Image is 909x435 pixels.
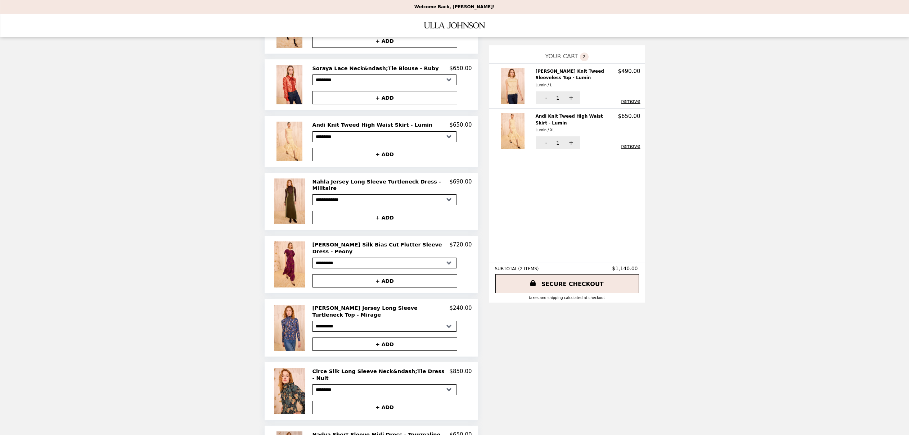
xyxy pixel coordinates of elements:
[495,296,639,300] div: Taxes and Shipping calculated at checkout
[536,127,615,133] div: Lumin / XL
[536,91,555,104] button: -
[580,53,589,61] span: 2
[312,321,456,332] select: Select a product variant
[312,384,456,395] select: Select a product variant
[312,178,450,192] h2: Nahla Jersey Long Sleeve Turtleneck Dress - Militaire
[274,241,306,287] img: Mariam Silk Bias Cut Flutter Sleeve Dress - Peony
[612,266,639,271] span: $1,140.00
[621,143,640,149] button: remove
[312,194,456,205] select: Select a product variant
[274,305,306,351] img: Aurelia Jersey Long Sleeve Turtleneck Top - Mirage
[449,122,472,128] p: $650.00
[561,136,580,149] button: +
[312,368,450,381] h2: Circe Silk Long Sleeve Neck&ndash;Tie Dress - Nuit
[561,91,580,104] button: +
[312,91,457,104] button: + ADD
[312,74,456,85] select: Select a product variant
[449,241,472,255] p: $720.00
[312,211,457,224] button: + ADD
[449,305,472,318] p: $240.00
[312,241,450,255] h2: [PERSON_NAME] Silk Bias Cut Flutter Sleeve Dress - Peony
[424,18,485,33] img: Brand Logo
[274,178,306,225] img: Nahla Jersey Long Sleeve Turtleneck Dress - Militaire
[449,368,472,381] p: $850.00
[312,65,442,72] h2: Soraya Lace Neck&ndash;Tie Blouse - Ruby
[312,274,457,287] button: + ADD
[312,258,456,268] select: Select a product variant
[312,305,450,318] h2: [PERSON_NAME] Jersey Long Sleeve Turtleneck Top - Mirage
[556,140,559,146] span: 1
[621,98,640,104] button: remove
[276,65,305,104] img: Soraya Lace Neck&ndash;Tie Blouse - Ruby
[536,82,615,89] div: Lumin / L
[312,148,457,161] button: + ADD
[545,53,578,60] span: YOUR CART
[274,368,306,414] img: Circe Silk Long Sleeve Neck&ndash;Tie Dress - Nuit
[495,266,518,271] span: SUBTOTAL
[618,68,640,74] p: $490.00
[312,337,457,351] button: + ADD
[312,401,457,414] button: + ADD
[501,113,527,149] img: Andi Knit Tweed High Waist Skirt - Lumin
[556,95,559,101] span: 1
[276,122,305,161] img: Andi Knit Tweed High Waist Skirt - Lumin
[536,136,555,149] button: -
[501,68,527,104] img: Kassi Knit Tweed Sleeveless Top - Lumin
[312,131,456,142] select: Select a product variant
[449,178,472,192] p: $690.00
[536,68,618,89] h2: [PERSON_NAME] Knit Tweed Sleeveless Top - Lumin
[449,65,472,72] p: $650.00
[414,4,495,9] p: Welcome Back, [PERSON_NAME]!
[618,113,640,119] p: $650.00
[518,266,539,271] span: ( 2 ITEMS )
[536,113,618,133] h2: Andi Knit Tweed High Waist Skirt - Lumin
[495,274,639,293] a: SECURE CHECKOUT
[312,122,436,128] h2: Andi Knit Tweed High Waist Skirt - Lumin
